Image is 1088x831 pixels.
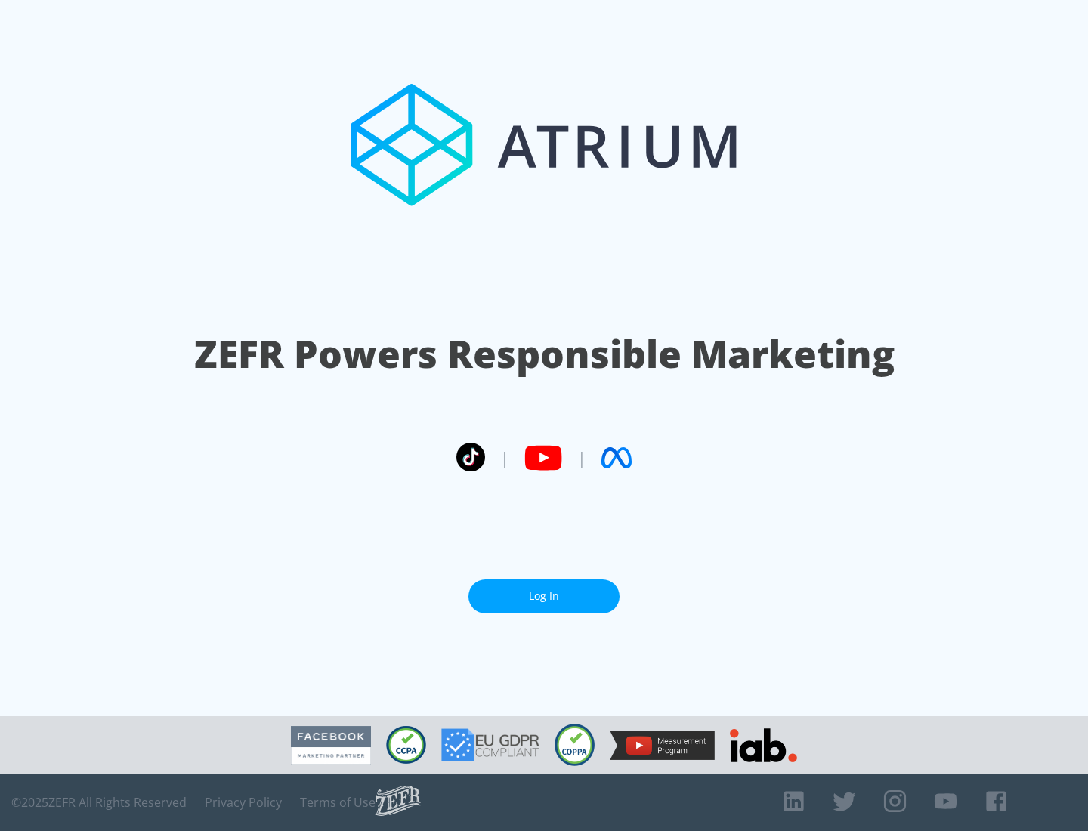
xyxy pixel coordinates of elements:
img: IAB [730,728,797,762]
a: Privacy Policy [205,795,282,810]
img: GDPR Compliant [441,728,539,761]
span: | [577,446,586,469]
img: COPPA Compliant [555,724,595,766]
img: Facebook Marketing Partner [291,726,371,765]
h1: ZEFR Powers Responsible Marketing [194,328,895,380]
img: CCPA Compliant [386,726,426,764]
span: © 2025 ZEFR All Rights Reserved [11,795,187,810]
a: Log In [468,579,620,613]
img: YouTube Measurement Program [610,731,715,760]
a: Terms of Use [300,795,376,810]
span: | [500,446,509,469]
